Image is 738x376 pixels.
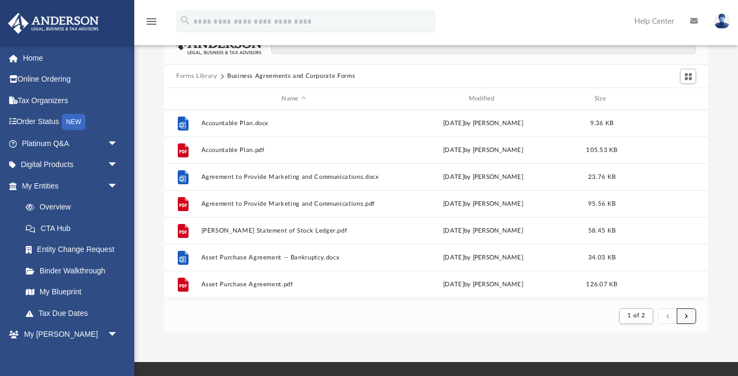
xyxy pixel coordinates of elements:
[391,280,576,290] div: [DATE] by [PERSON_NAME]
[8,324,129,358] a: My [PERSON_NAME] Teamarrow_drop_down
[107,175,129,197] span: arrow_drop_down
[8,175,134,197] a: My Entitiesarrow_drop_down
[169,94,196,104] div: id
[588,201,616,207] span: 95.56 KB
[15,197,134,218] a: Overview
[391,172,576,182] div: [DATE] by [PERSON_NAME]
[201,120,386,127] button: Accountable Plan.docx
[8,47,134,69] a: Home
[8,111,134,133] a: Order StatusNEW
[227,71,355,81] button: Business Agreements and Corporate Forms
[628,94,703,104] div: id
[107,324,129,346] span: arrow_drop_down
[680,69,696,84] button: Switch to Grid View
[176,71,217,81] button: Forms Library
[8,133,134,154] a: Platinum Q&Aarrow_drop_down
[15,302,134,324] a: Tax Due Dates
[145,20,158,28] a: menu
[587,147,618,153] span: 105.53 KB
[8,154,134,176] a: Digital Productsarrow_drop_down
[619,308,653,323] button: 1 of 2
[587,281,618,287] span: 126.07 KB
[145,15,158,28] i: menu
[588,228,616,234] span: 58.45 KB
[201,200,386,207] button: Agreement to Provide Marketing and Communications.pdf
[5,13,102,34] img: Anderson Advisors Platinum Portal
[8,69,134,90] a: Online Ordering
[627,313,645,319] span: 1 of 2
[15,239,134,261] a: Entity Change Request
[8,90,134,111] a: Tax Organizers
[201,147,386,154] button: Accountable Plan.pdf
[201,254,386,261] button: Asset Purchase Agreement -- Bankruptcy.docx
[15,260,134,281] a: Binder Walkthrough
[164,110,708,300] div: grid
[179,15,191,26] i: search
[15,281,129,303] a: My Blueprint
[107,133,129,155] span: arrow_drop_down
[391,146,576,155] div: [DATE] by [PERSON_NAME]
[714,13,730,29] img: User Pic
[391,119,576,128] div: [DATE] by [PERSON_NAME]
[588,174,616,180] span: 23.76 KB
[15,218,134,239] a: CTA Hub
[391,226,576,236] div: [DATE] by [PERSON_NAME]
[201,173,386,180] button: Agreement to Provide Marketing and Communications.docx
[391,253,576,263] div: [DATE] by [PERSON_NAME]
[201,281,386,288] button: Asset Purchase Agreement.pdf
[390,94,576,104] div: Modified
[588,255,616,261] span: 34.03 KB
[107,154,129,176] span: arrow_drop_down
[590,120,614,126] span: 9.36 KB
[391,199,576,209] div: [DATE] by [PERSON_NAME]
[62,114,85,130] div: NEW
[201,94,386,104] div: Name
[581,94,624,104] div: Size
[201,227,386,234] button: [PERSON_NAME] Statement of Stock Ledger.pdf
